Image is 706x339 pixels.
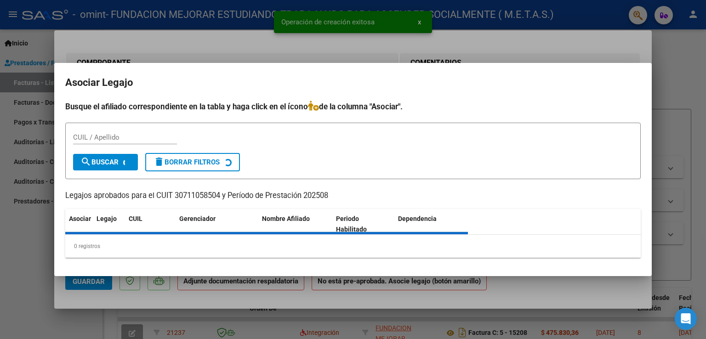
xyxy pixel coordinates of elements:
div: 0 registros [65,235,641,258]
p: Legajos aprobados para el CUIT 30711058504 y Período de Prestación 202508 [65,190,641,202]
span: CUIL [129,215,142,222]
span: Asociar [69,215,91,222]
h2: Asociar Legajo [65,74,641,91]
button: Buscar [73,154,138,170]
span: Periodo Habilitado [336,215,367,233]
mat-icon: delete [154,156,165,167]
datatable-header-cell: CUIL [125,209,176,239]
datatable-header-cell: Nombre Afiliado [258,209,332,239]
datatable-header-cell: Dependencia [394,209,468,239]
button: Borrar Filtros [145,153,240,171]
span: Legajo [97,215,117,222]
mat-icon: search [80,156,91,167]
div: Open Intercom Messenger [675,308,697,330]
datatable-header-cell: Asociar [65,209,93,239]
datatable-header-cell: Periodo Habilitado [332,209,394,239]
datatable-header-cell: Legajo [93,209,125,239]
span: Borrar Filtros [154,158,220,166]
span: Gerenciador [179,215,216,222]
h4: Busque el afiliado correspondiente en la tabla y haga click en el ícono de la columna "Asociar". [65,101,641,113]
datatable-header-cell: Gerenciador [176,209,258,239]
span: Buscar [80,158,119,166]
span: Nombre Afiliado [262,215,310,222]
span: Dependencia [398,215,437,222]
